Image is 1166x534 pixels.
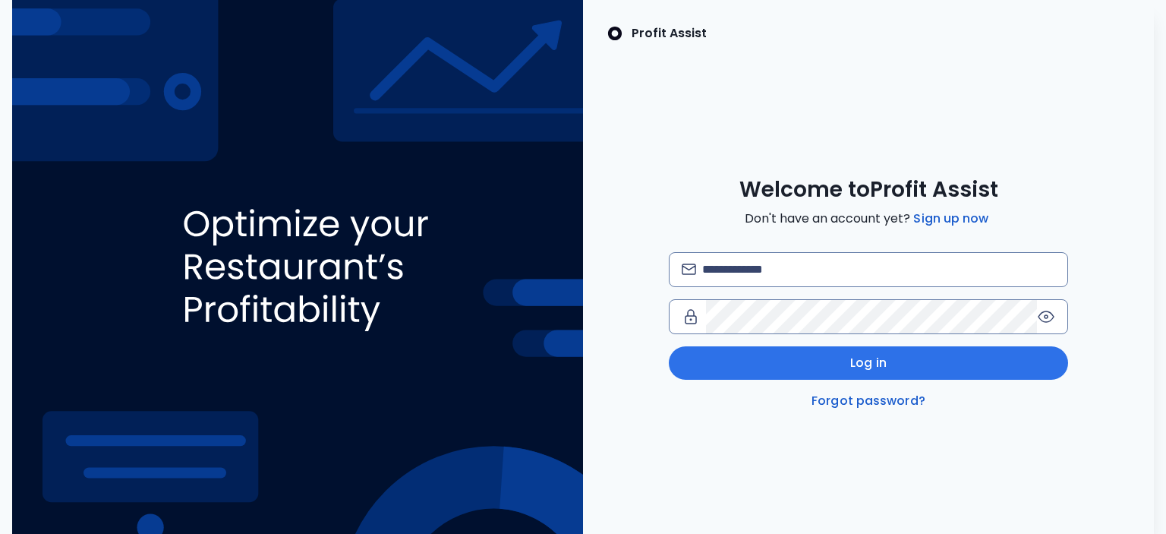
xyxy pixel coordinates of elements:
[669,346,1068,380] button: Log in
[850,354,887,372] span: Log in
[682,264,696,275] img: email
[632,24,707,43] p: Profit Assist
[739,176,998,204] span: Welcome to Profit Assist
[910,210,991,228] a: Sign up now
[607,24,622,43] img: SpotOn Logo
[745,210,991,228] span: Don't have an account yet?
[808,392,928,410] a: Forgot password?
